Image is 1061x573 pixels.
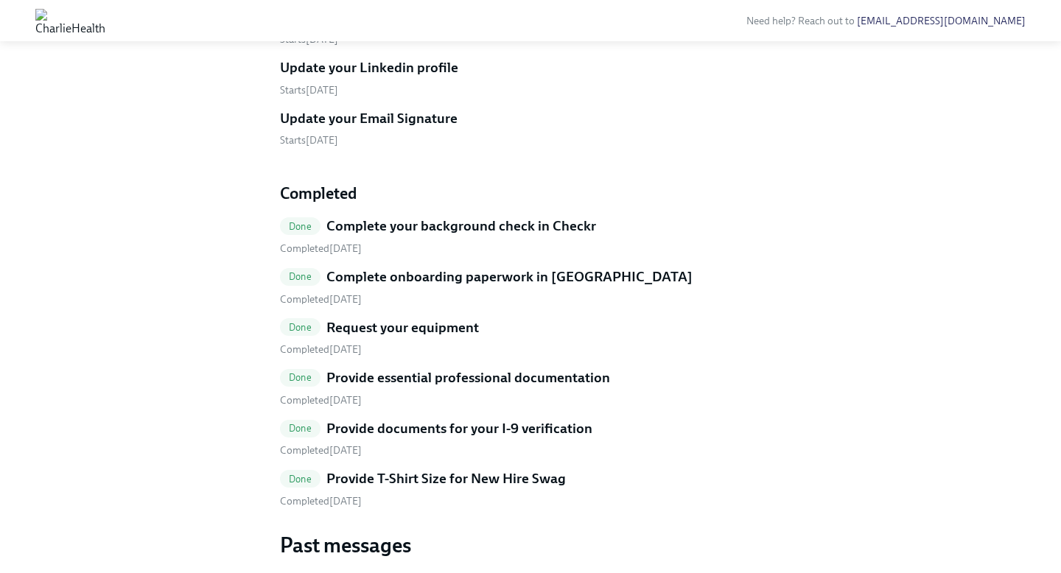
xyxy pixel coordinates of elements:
[280,368,781,407] a: DoneProvide essential professional documentation Completed[DATE]
[326,267,693,286] h5: Complete onboarding paperwork in [GEOGRAPHIC_DATA]
[280,322,321,333] span: Done
[280,423,321,434] span: Done
[857,15,1026,27] a: [EMAIL_ADDRESS][DOMAIN_NAME]
[280,58,458,77] h5: Update your Linkedin profile
[280,469,781,508] a: DoneProvide T-Shirt Size for New Hire Swag Completed[DATE]
[280,372,321,383] span: Done
[280,495,362,507] span: Tuesday, August 26th 2025, 8:02 pm
[280,419,781,458] a: DoneProvide documents for your I-9 verification Completed[DATE]
[280,134,338,147] span: Monday, September 15th 2025, 9:00 am
[280,221,321,232] span: Done
[280,343,362,356] span: Tuesday, August 26th 2025, 8:00 pm
[35,9,105,32] img: CharlieHealth
[280,58,781,97] a: Update your Linkedin profileStarts[DATE]
[280,84,338,96] span: Starts [DATE]
[280,318,781,357] a: DoneRequest your equipment Completed[DATE]
[280,109,458,128] h5: Update your Email Signature
[280,183,781,205] h4: Completed
[280,271,321,282] span: Done
[326,419,592,438] h5: Provide documents for your I-9 verification
[326,217,596,236] h5: Complete your background check in Checkr
[280,394,362,407] span: Thursday, August 28th 2025, 9:37 pm
[280,109,781,148] a: Update your Email SignatureStarts[DATE]
[326,469,566,488] h5: Provide T-Shirt Size for New Hire Swag
[280,217,781,256] a: DoneComplete your background check in Checkr Completed[DATE]
[326,368,610,387] h5: Provide essential professional documentation
[280,267,781,306] a: DoneComplete onboarding paperwork in [GEOGRAPHIC_DATA] Completed[DATE]
[280,242,362,255] span: Tuesday, August 26th 2025, 7:59 pm
[280,444,362,457] span: Thursday, August 28th 2025, 5:25 pm
[326,318,479,337] h5: Request your equipment
[280,532,781,558] h3: Past messages
[280,474,321,485] span: Done
[746,15,1026,27] span: Need help? Reach out to
[280,293,362,306] span: Tuesday, August 26th 2025, 8:03 pm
